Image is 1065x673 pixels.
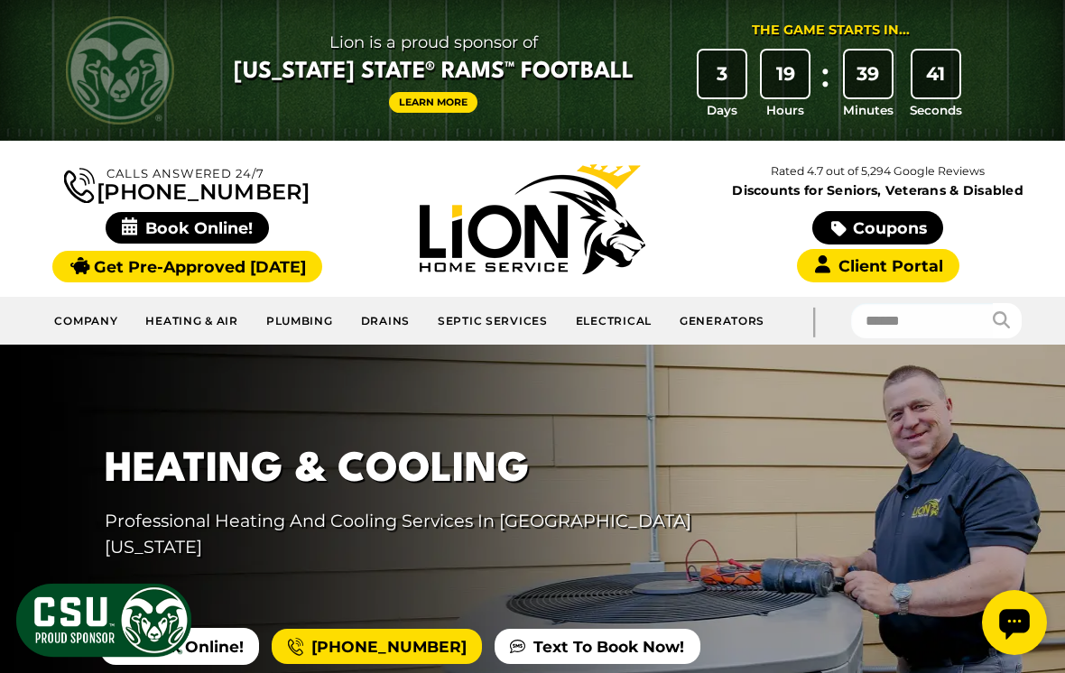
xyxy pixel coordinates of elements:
span: Hours [766,101,804,119]
a: Company [41,304,132,337]
div: The Game Starts in... [752,21,910,41]
div: 19 [762,51,809,97]
a: Electrical [562,304,666,337]
div: 41 [912,51,959,97]
span: Days [707,101,737,119]
span: Lion is a proud sponsor of [234,28,634,57]
div: 39 [845,51,892,97]
span: Seconds [910,101,962,119]
span: Book Online! [106,212,269,244]
a: Client Portal [797,249,959,282]
div: | [778,297,850,345]
a: Get Pre-Approved [DATE] [52,251,322,282]
a: Text To Book Now! [495,629,699,665]
div: 3 [699,51,745,97]
span: Discounts for Seniors, Veterans & Disabled [709,184,1047,197]
a: Drains [347,304,424,337]
img: CSU Rams logo [66,16,174,124]
a: Heating & Air [132,304,252,337]
div: Open chat widget [7,7,72,72]
p: Rated 4.7 out of 5,294 Google Reviews [705,161,1051,181]
div: : [817,51,835,120]
span: Minutes [843,101,894,119]
p: Professional Heating And Cooling Services In [GEOGRAPHIC_DATA][US_STATE] [105,508,762,560]
a: Coupons [812,211,942,244]
img: Lion Home Service [420,164,645,274]
a: Septic Services [424,304,562,337]
img: CSU Sponsor Badge [14,581,194,659]
span: [US_STATE] State® Rams™ Football [234,57,634,88]
a: [PHONE_NUMBER] [64,164,310,203]
h1: Heating & Cooling [105,440,762,501]
a: [PHONE_NUMBER] [272,629,481,665]
a: Plumbing [253,304,347,337]
a: Generators [666,304,778,337]
a: Learn More [389,92,477,113]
